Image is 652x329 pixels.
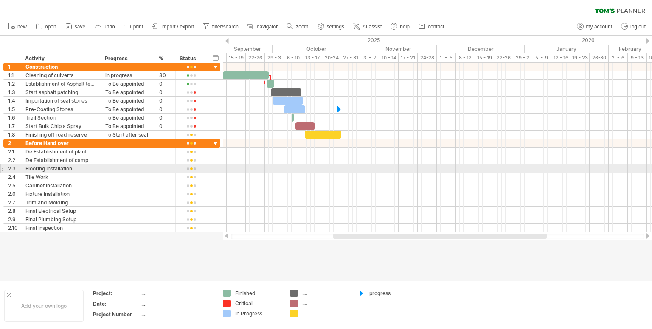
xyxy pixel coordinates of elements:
span: settings [327,24,344,30]
div: 2.2 [8,156,21,164]
div: Flooring Installation [25,164,96,173]
div: 2.5 [8,181,21,190]
a: print [122,21,146,32]
span: filter/search [212,24,239,30]
div: .... [141,311,213,318]
div: progress [369,290,416,297]
a: help [388,21,412,32]
div: Finished [235,290,281,297]
div: 2 - 6 [609,53,628,62]
div: Project Number [93,311,140,318]
span: contact [428,24,444,30]
span: save [75,24,85,30]
div: 15 - 19 [475,53,494,62]
div: Finishing off road reserve [25,131,96,139]
span: zoom [296,24,308,30]
a: navigator [245,21,280,32]
div: Start Bulk Chip a Spray [25,122,96,130]
div: 19 - 23 [570,53,590,62]
span: open [45,24,56,30]
div: Activity [25,54,96,63]
div: 29 - 3 [265,53,284,62]
div: 2.7 [8,198,21,206]
a: zoom [284,21,311,32]
div: 0 [159,122,171,130]
div: Trim and Molding [25,198,96,206]
div: 26-30 [590,53,609,62]
div: To Be appointed [105,80,150,88]
div: 15 - 19 [227,53,246,62]
div: Start asphalt patching [25,88,96,96]
div: September 2025 [188,45,273,53]
div: 0 [159,80,171,88]
div: Add your own logo [4,290,84,322]
span: my account [586,24,612,30]
div: To Be appointed [105,97,150,105]
div: Project: [93,290,140,297]
div: 27 - 31 [341,53,360,62]
a: filter/search [201,21,241,32]
div: December 2025 [437,45,525,53]
span: log out [630,24,646,30]
span: import / export [161,24,194,30]
span: navigator [257,24,278,30]
a: AI assist [351,21,384,32]
div: To Start after seal [105,131,150,139]
div: in progress [105,71,150,79]
span: print [133,24,143,30]
div: 0 [159,114,171,122]
div: 1.2 [8,80,21,88]
div: Cleaning of culverts [25,71,96,79]
div: Establishment of Asphalt team [25,80,96,88]
a: settings [315,21,347,32]
a: undo [92,21,118,32]
div: 29 - 2 [513,53,532,62]
div: 1.8 [8,131,21,139]
div: 5 - 9 [532,53,551,62]
div: .... [302,290,348,297]
div: 24-28 [418,53,437,62]
div: 1 - 5 [437,53,456,62]
a: save [63,21,88,32]
a: my account [575,21,615,32]
div: Final Inspection [25,224,96,232]
div: 13 - 17 [303,53,322,62]
div: 2.10 [8,224,21,232]
span: help [400,24,410,30]
div: Fixture Installation [25,190,96,198]
div: 80 [159,71,171,79]
div: 0 [159,88,171,96]
div: 1.7 [8,122,21,130]
div: 17 - 21 [399,53,418,62]
div: 2.4 [8,173,21,181]
a: open [34,21,59,32]
div: January 2026 [525,45,609,53]
div: De Establishment of camp [25,156,96,164]
a: log out [619,21,648,32]
div: .... [302,300,348,307]
span: undo [104,24,115,30]
div: In Progress [235,310,281,317]
div: 2.9 [8,215,21,223]
div: 1.6 [8,114,21,122]
div: 20-24 [322,53,341,62]
div: To Be appointed [105,114,150,122]
div: 2.6 [8,190,21,198]
div: November 2025 [360,45,437,53]
div: .... [141,290,213,297]
div: To Be appointed [105,88,150,96]
div: Critical [235,300,281,307]
div: 0 [159,105,171,113]
div: 12 - 16 [551,53,570,62]
div: 2.8 [8,207,21,215]
div: Date: [93,300,140,307]
div: .... [302,310,348,317]
a: contact [416,21,447,32]
div: .... [141,300,213,307]
div: Before Hand over [25,139,96,147]
div: 10 - 14 [379,53,399,62]
div: 2.1 [8,148,21,156]
div: Final Electrical Setup [25,207,96,215]
div: 2.3 [8,164,21,173]
div: Construction [25,63,96,71]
